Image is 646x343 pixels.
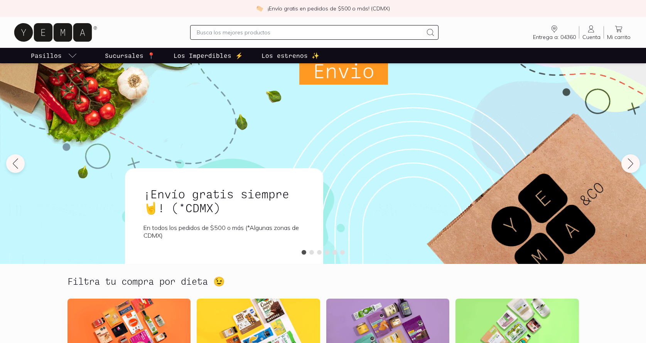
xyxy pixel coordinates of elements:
span: Cuenta [582,34,600,41]
p: ¡Envío gratis en pedidos de $500 o más! (CDMX) [268,5,390,12]
input: Busca los mejores productos [197,28,423,37]
a: pasillo-todos-link [29,48,79,63]
span: Entrega a: 04360 [533,34,576,41]
a: Los Imperdibles ⚡️ [172,48,245,63]
a: Mi carrito [604,24,634,41]
h2: Filtra tu compra por dieta 😉 [67,276,225,286]
p: Los estrenos ✨ [261,51,319,60]
p: Pasillos [31,51,62,60]
a: Los estrenos ✨ [260,48,321,63]
p: En todos los pedidos de $500 o más (*Algunas zonas de CDMX) [143,224,305,239]
img: check [256,5,263,12]
h1: ¡Envío gratis siempre🤘! (*CDMX) [143,187,305,215]
p: Sucursales 📍 [105,51,155,60]
a: Entrega a: 04360 [530,24,579,41]
a: Sucursales 📍 [103,48,157,63]
p: Los Imperdibles ⚡️ [174,51,243,60]
a: Cuenta [579,24,604,41]
span: Mi carrito [607,34,631,41]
